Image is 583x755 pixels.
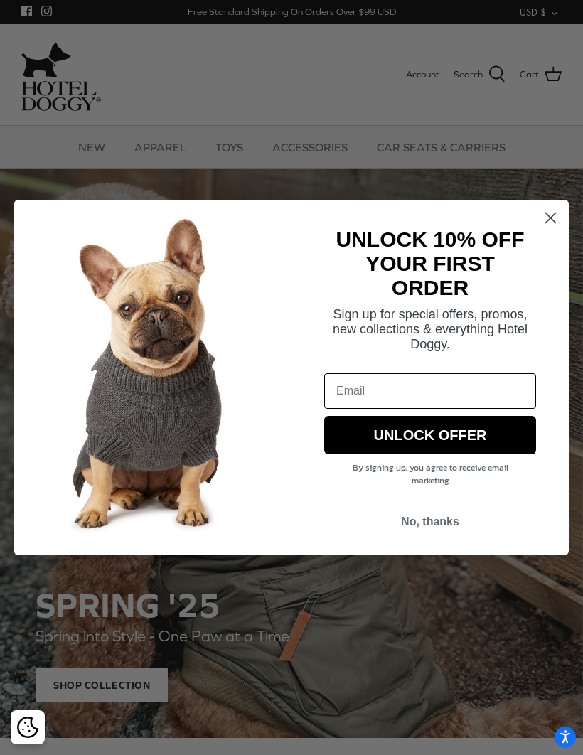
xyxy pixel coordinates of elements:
[17,717,38,738] img: Cookie policy
[14,200,291,555] img: 7cf315d2-500c-4d0a-a8b4-098d5756016d.jpeg
[324,508,536,535] button: No, thanks
[15,715,40,740] button: Cookie policy
[336,227,524,299] strong: UNLOCK 10% OFF YOUR FIRST ORDER
[333,307,528,351] span: Sign up for special offers, promos, new collections & everything Hotel Doggy.
[324,373,536,409] input: Email
[353,461,508,487] span: By signing up, you agree to receive email marketing
[538,205,563,230] button: Close dialog
[324,416,536,454] button: UNLOCK OFFER
[11,710,45,744] div: Cookie policy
